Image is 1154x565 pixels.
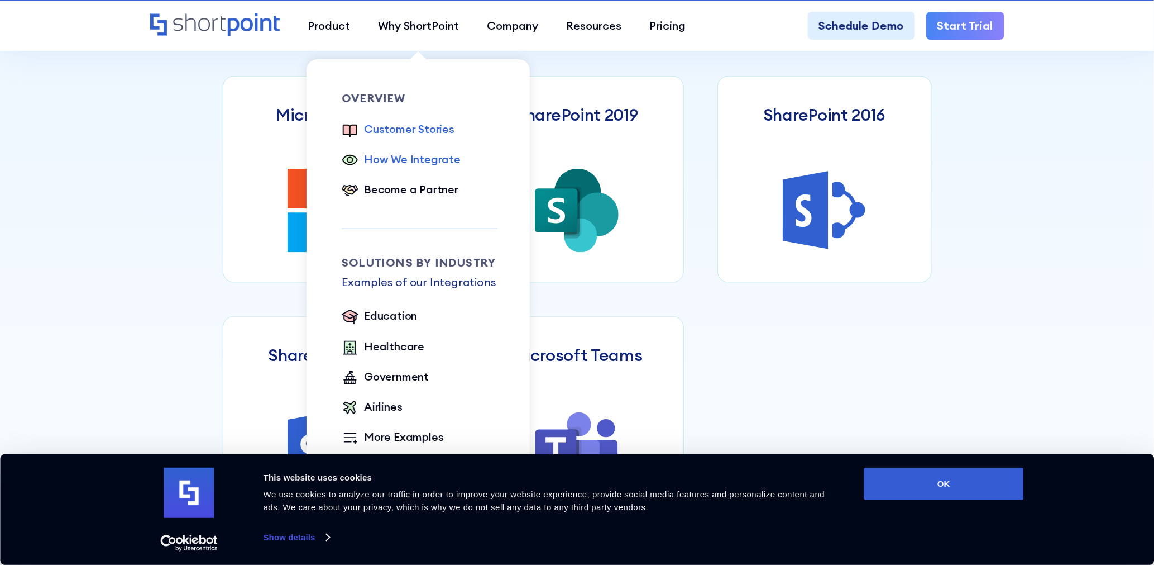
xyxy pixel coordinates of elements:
[268,345,391,365] h3: SharePoint 2013
[294,12,364,40] a: Product
[364,368,429,385] div: Government
[566,17,621,34] div: Resources
[264,490,825,512] span: We use cookies to analyze our traffic in order to improve your website experience, provide social...
[364,12,473,40] a: Why ShortPoint
[649,17,686,34] div: Pricing
[364,338,424,355] div: Healthcare
[342,307,417,326] a: Education
[342,274,497,291] p: Examples of our Integrations
[150,13,280,37] a: Home
[364,307,417,324] div: Education
[342,398,402,417] a: Airlines
[275,105,384,125] h3: Microsoft 365
[342,93,497,104] div: Overview
[342,338,424,357] a: Healthcare
[763,105,886,125] h3: SharePoint 2016
[342,121,454,140] a: Customer Stories
[364,151,461,168] div: How We Integrate
[473,12,552,40] a: Company
[264,471,839,485] div: This website uses cookies
[954,436,1154,565] iframe: Chat Widget
[808,12,915,40] a: Schedule Demo
[511,345,643,365] h3: Microsoft Teams
[717,76,931,283] a: SharePoint 2016
[342,429,443,448] a: More Examples
[470,76,684,283] a: SharePoint 2019
[552,12,635,40] a: Resources
[487,17,538,34] div: Company
[864,468,1024,500] button: OK
[635,12,700,40] a: Pricing
[308,17,350,34] div: Product
[470,316,684,523] a: Microsoft Teams
[364,121,454,137] div: Customer Stories
[164,468,214,518] img: logo
[516,105,638,125] h3: SharePoint 2019
[342,368,429,387] a: Government
[364,398,402,415] div: Airlines
[378,17,459,34] div: Why ShortPoint
[140,535,238,552] a: Usercentrics Cookiebot - opens in a new window
[364,429,443,445] div: More Examples
[223,76,437,283] a: Microsoft 365
[342,257,497,268] div: Solutions by Industry
[264,529,329,546] a: Show details
[342,151,461,170] a: How We Integrate
[223,316,437,523] a: SharePoint 2013
[342,181,458,200] a: Become a Partner
[926,12,1004,40] a: Start Trial
[364,181,458,198] div: Become a Partner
